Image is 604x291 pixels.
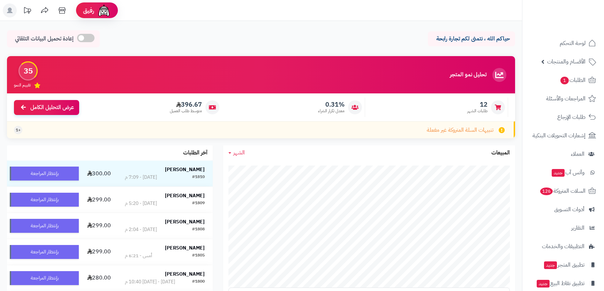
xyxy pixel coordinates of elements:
span: إعادة تحميل البيانات التلقائي [15,35,74,43]
span: العملاء [571,149,584,159]
span: إشعارات التحويلات البنكية [533,131,586,140]
span: تقييم النمو [14,82,31,88]
div: [DATE] - 2:04 م [125,226,157,233]
strong: [PERSON_NAME] [165,218,205,225]
div: بإنتظار المراجعة [10,167,79,181]
div: #1810 [192,174,205,181]
div: [DATE] - [DATE] 10:40 م [125,278,175,285]
span: المراجعات والأسئلة [546,94,586,104]
span: 1 [560,77,569,84]
span: 0.31% [318,101,345,108]
div: #1805 [192,252,205,259]
div: #1808 [192,226,205,233]
span: جديد [544,261,557,269]
div: بإنتظار المراجعة [10,245,79,259]
a: العملاء [527,146,600,162]
td: 300.00 [82,161,117,186]
span: طلبات الإرجاع [557,112,586,122]
td: 299.00 [82,213,117,239]
div: بإنتظار المراجعة [10,219,79,233]
span: جديد [552,169,565,177]
span: السلات المتروكة [539,186,586,196]
span: لوحة التحكم [560,38,586,48]
a: وآتس آبجديد [527,164,600,181]
img: ai-face.png [97,3,111,17]
td: 299.00 [82,239,117,265]
span: تنبيهات السلة المتروكة غير مفعلة [427,126,493,134]
a: عرض التحليل الكامل [14,100,79,115]
a: السلات المتروكة126 [527,183,600,199]
span: +1 [16,127,21,133]
strong: [PERSON_NAME] [165,166,205,173]
h3: المبيعات [491,150,510,156]
span: التطبيقات والخدمات [542,242,584,251]
a: أدوات التسويق [527,201,600,218]
a: الطلبات1 [527,72,600,89]
div: بإنتظار المراجعة [10,271,79,285]
span: طلبات الشهر [467,108,488,114]
strong: [PERSON_NAME] [165,270,205,278]
span: الشهر [233,148,245,157]
span: معدل تكرار الشراء [318,108,345,114]
span: 126 [540,187,553,195]
span: رفيق [83,6,94,15]
span: تطبيق نقاط البيع [536,278,584,288]
a: تطبيق المتجرجديد [527,256,600,273]
div: #1800 [192,278,205,285]
span: الطلبات [560,75,586,85]
span: أدوات التسويق [554,205,584,214]
h3: تحليل نمو المتجر [450,72,486,78]
span: وآتس آب [551,168,584,177]
strong: [PERSON_NAME] [165,244,205,252]
a: لوحة التحكم [527,35,600,52]
td: 280.00 [82,265,117,291]
span: 396.67 [170,101,202,108]
span: التقارير [571,223,584,233]
a: التطبيقات والخدمات [527,238,600,255]
div: بإنتظار المراجعة [10,193,79,207]
div: [DATE] - 7:09 م [125,174,157,181]
a: الشهر [228,149,245,157]
span: جديد [537,280,550,288]
strong: [PERSON_NAME] [165,192,205,199]
h3: آخر الطلبات [183,150,207,156]
span: الأقسام والمنتجات [547,57,586,67]
a: التقارير [527,220,600,236]
div: [DATE] - 5:20 م [125,200,157,207]
a: إشعارات التحويلات البنكية [527,127,600,144]
div: أمس - 6:21 م [125,252,152,259]
span: تطبيق المتجر [543,260,584,270]
a: تحديثات المنصة [18,3,36,19]
a: المراجعات والأسئلة [527,90,600,107]
p: حياكم الله ، نتمنى لكم تجارة رابحة [433,35,510,43]
a: طلبات الإرجاع [527,109,600,125]
span: عرض التحليل الكامل [30,104,74,112]
span: متوسط طلب العميل [170,108,202,114]
span: 12 [467,101,488,108]
td: 299.00 [82,187,117,213]
div: #1809 [192,200,205,207]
